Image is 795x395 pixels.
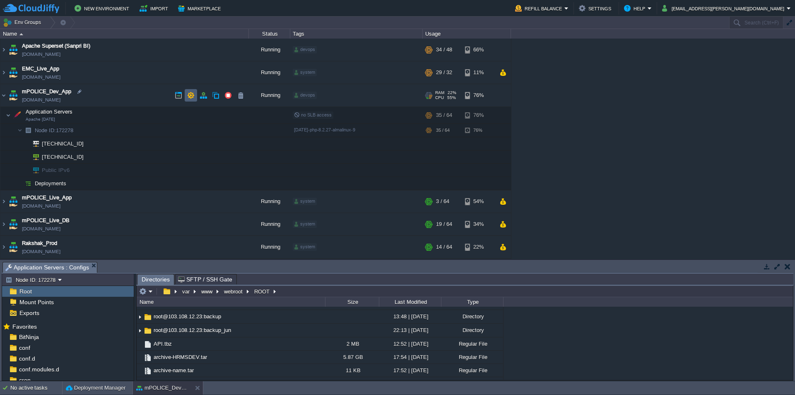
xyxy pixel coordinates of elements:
[22,216,70,225] a: mPOLICE_Live_DB
[140,3,171,13] button: Import
[41,141,85,147] a: [TECHNICAL_ID]
[41,167,71,173] a: Public IPv6
[3,17,44,28] button: Env Groups
[137,310,143,323] img: AMDAwAAAACH5BAEAAAAALAAAAAABAAEAAAICRAEAOw==
[22,177,34,190] img: AMDAwAAAACH5BAEAAAAALAAAAAABAAEAAAICRAEAOw==
[35,127,56,133] span: Node ID:
[143,313,152,322] img: AMDAwAAAACH5BAEAAAAALAAAAAABAAEAAAICRAEAOw==
[152,327,232,334] span: root@103.108.12.23:backup_jun
[442,297,503,307] div: Type
[0,39,7,61] img: AMDAwAAAACH5BAEAAAAALAAAAAABAAEAAAICRAEAOw==
[294,127,355,132] span: [DATE]-php-8.2.27-almalinux-9
[379,310,441,323] div: 13:48 | [DATE]
[293,243,317,251] div: system
[291,29,422,39] div: Tags
[34,180,67,187] a: Deployments
[152,354,208,361] a: archive-HRMSDEV.tar
[11,323,38,330] a: Favorites
[22,202,60,210] a: [DOMAIN_NAME]
[7,61,19,84] img: AMDAwAAAACH5BAEAAAAALAAAAAABAAEAAAICRAEAOw==
[294,112,332,117] span: no SLB access
[17,376,32,384] a: cron
[27,137,39,150] img: AMDAwAAAACH5BAEAAAAALAAAAAABAAEAAAICRAEAOw==
[441,310,503,323] div: Directory
[0,84,7,107] img: AMDAwAAAACH5BAEAAAAALAAAAAABAAEAAAICRAEAOw==
[27,150,39,163] img: AMDAwAAAACH5BAEAAAAALAAAAAABAAEAAAICRAEAOw==
[579,3,614,13] button: Settings
[22,87,71,96] a: mPOLICE_Dev_App
[143,380,152,389] img: AMDAwAAAACH5BAEAAAAALAAAAAABAAEAAAICRAEAOw==
[441,377,503,390] div: Regular File
[3,3,59,14] img: CloudJiffy
[379,377,441,390] div: 16:21 | [DATE]
[465,107,492,124] div: 76%
[7,259,19,281] img: AMDAwAAAACH5BAEAAAAALAAAAAABAAEAAAICRAEAOw==
[152,367,195,374] a: archive-name.tar
[436,39,452,61] div: 34 / 48
[465,84,492,107] div: 76%
[435,95,444,100] span: CPU
[465,190,492,213] div: 54%
[41,164,71,177] span: Public IPv6
[17,366,60,373] span: conf.modules.d
[441,364,503,377] div: Regular File
[447,95,456,100] span: 55%
[423,29,511,39] div: Usage
[379,364,441,377] div: 17:52 | [DATE]
[22,164,27,177] img: AMDAwAAAACH5BAEAAAAALAAAAAABAAEAAAICRAEAOw==
[293,69,317,76] div: system
[1,29,248,39] div: Name
[515,3,564,13] button: Refill Balance
[22,137,27,150] img: AMDAwAAAACH5BAEAAAAALAAAAAABAAEAAAICRAEAOw==
[27,164,39,177] img: AMDAwAAAACH5BAEAAAAALAAAAAABAAEAAAICRAEAOw==
[7,236,19,258] img: AMDAwAAAACH5BAEAAAAALAAAAAABAAEAAAICRAEAOw==
[17,177,22,190] img: AMDAwAAAACH5BAEAAAAALAAAAAABAAEAAAICRAEAOw==
[465,39,492,61] div: 66%
[137,377,143,390] img: AMDAwAAAACH5BAEAAAAALAAAAAABAAEAAAICRAEAOw==
[436,124,450,137] div: 35 / 64
[293,221,317,228] div: system
[22,42,90,50] a: Apache Superset (Sanpri BI)
[465,259,492,281] div: 62%
[7,190,19,213] img: AMDAwAAAACH5BAEAAAAALAAAAAABAAEAAAICRAEAOw==
[6,107,11,124] img: AMDAwAAAACH5BAEAAAAALAAAAAABAAEAAAICRAEAOw==
[249,213,290,235] div: Running
[142,274,170,285] span: Directories
[0,236,7,258] img: AMDAwAAAACH5BAEAAAAALAAAAAABAAEAAAICRAEAOw==
[25,108,74,115] span: Application Servers
[326,297,379,307] div: Size
[0,259,7,281] img: AMDAwAAAACH5BAEAAAAALAAAAAABAAEAAAICRAEAOw==
[143,340,152,349] img: AMDAwAAAACH5BAEAAAAALAAAAAABAAEAAAICRAEAOw==
[0,213,7,235] img: AMDAwAAAACH5BAEAAAAALAAAAAABAAEAAAICRAEAOw==
[178,274,232,284] span: SFTP / SSH Gate
[26,117,55,122] span: Apache [DATE]
[10,381,62,395] div: No active tasks
[379,351,441,363] div: 17:54 | [DATE]
[200,288,214,295] button: www
[325,337,379,350] div: 2 MB
[22,239,57,247] a: Rakshak_Prod
[143,366,152,376] img: AMDAwAAAACH5BAEAAAAALAAAAAABAAEAAAICRAEAOw==
[25,109,74,115] a: Application ServersApache [DATE]
[17,333,40,341] span: BitNinja
[136,384,188,392] button: mPOLICE_Dev_App
[436,213,452,235] div: 19 / 64
[293,198,317,205] div: system
[17,344,31,351] a: conf
[152,313,222,320] span: root@103.108.12.23:backup
[465,213,492,235] div: 34%
[7,84,19,107] img: AMDAwAAAACH5BAEAAAAALAAAAAABAAEAAAICRAEAOw==
[436,107,452,124] div: 35 / 64
[249,29,290,39] div: Status
[34,127,75,134] a: Node ID:172278
[379,337,441,350] div: 12:52 | [DATE]
[137,297,325,307] div: Name
[380,297,441,307] div: Last Modified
